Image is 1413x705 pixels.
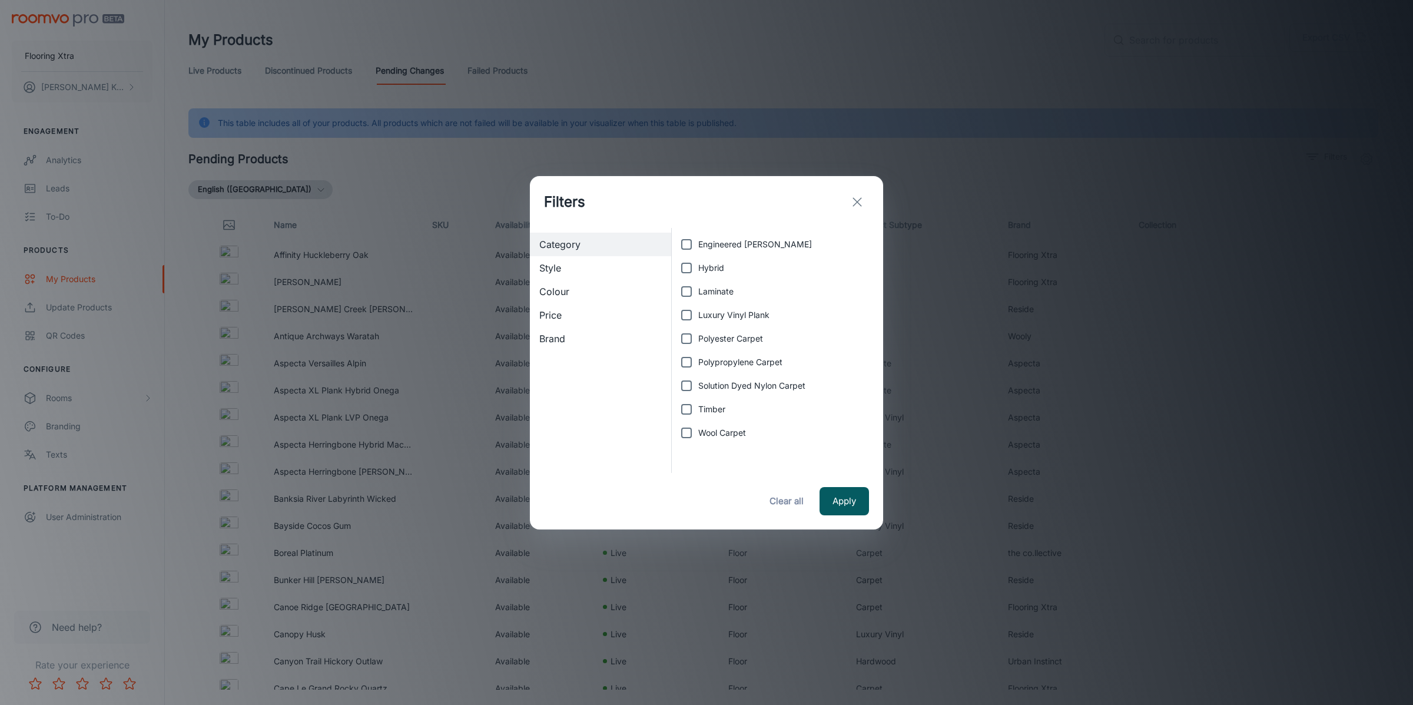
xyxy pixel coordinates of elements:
span: Colour [539,284,662,299]
button: exit [845,190,869,214]
span: Polypropylene Carpet [698,356,782,369]
div: Price [530,303,671,327]
span: Solution Dyed Nylon Carpet [698,379,805,392]
span: Timber [698,403,725,416]
button: Apply [820,487,869,515]
span: Price [539,308,662,322]
span: Laminate [698,285,734,298]
span: Wool Carpet [698,426,746,439]
div: Colour [530,280,671,303]
h1: Filters [544,191,585,213]
span: Polyester Carpet [698,332,763,345]
span: Engineered [PERSON_NAME] [698,238,812,251]
span: Hybrid [698,262,724,274]
div: Style [530,256,671,280]
span: Brand [539,332,662,346]
div: Category [530,233,671,256]
span: Luxury Vinyl Plank [698,309,769,322]
button: Clear all [763,487,810,515]
span: Category [539,237,662,251]
div: Brand [530,327,671,350]
span: Style [539,261,662,275]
